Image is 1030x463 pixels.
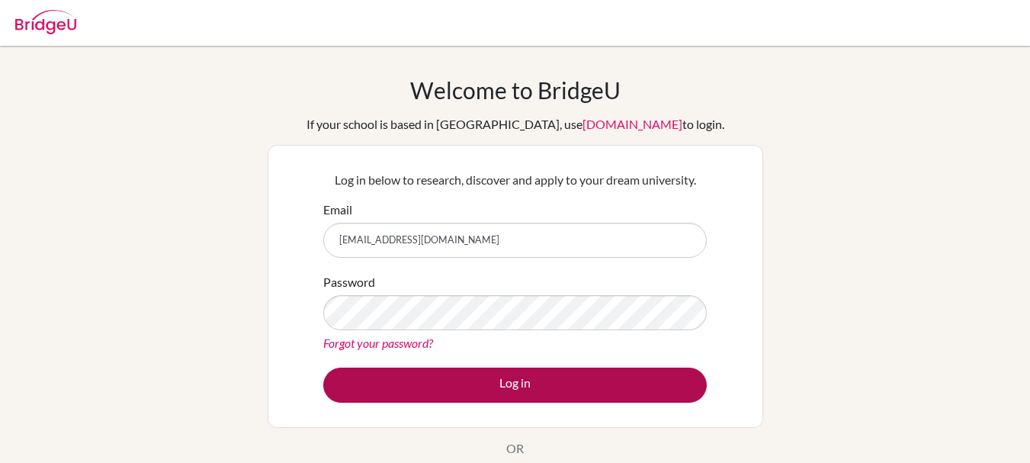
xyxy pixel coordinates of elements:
label: Password [323,273,375,291]
button: Log in [323,368,707,403]
p: Log in below to research, discover and apply to your dream university. [323,171,707,189]
a: [DOMAIN_NAME] [582,117,682,131]
p: OR [506,439,524,458]
img: Bridge-U [15,10,76,34]
h1: Welcome to BridgeU [410,76,621,104]
div: If your school is based in [GEOGRAPHIC_DATA], use to login. [306,115,724,133]
label: Email [323,201,352,219]
a: Forgot your password? [323,336,433,350]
